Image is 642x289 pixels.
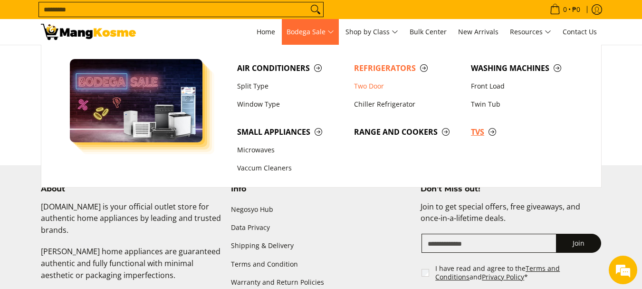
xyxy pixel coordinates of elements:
[563,27,597,36] span: Contact Us
[70,59,203,142] img: Bodega Sale
[354,126,461,138] span: Range and Cookers
[421,201,601,234] p: Join to get special offers, free giveaways, and once-in-a-lifetime deals.
[257,27,275,36] span: Home
[466,59,583,77] a: Washing Machines
[231,255,412,273] a: Terms and Condition
[435,264,560,281] a: Terms and Conditions
[252,19,280,45] a: Home
[466,95,583,113] a: Twin Tub
[41,24,136,40] img: Bodega Sale Refrigerator l Mang Kosme: Home Appliances Warehouse Sale Two Door
[435,264,602,281] label: I have read and agree to the and *
[471,62,578,74] span: Washing Machines
[287,26,334,38] span: Bodega Sale
[282,19,339,45] a: Bodega Sale
[145,19,602,45] nav: Main Menu
[558,19,602,45] a: Contact Us
[466,123,583,141] a: TVs
[349,77,466,95] a: Two Door
[458,27,498,36] span: New Arrivals
[510,26,551,38] span: Resources
[354,62,461,74] span: Refrigerators
[482,272,524,281] a: Privacy Policy
[505,19,556,45] a: Resources
[232,77,349,95] a: Split Type
[237,62,345,74] span: Air Conditioners
[341,19,403,45] a: Shop by Class
[471,126,578,138] span: TVs
[349,95,466,113] a: Chiller Refrigerator
[232,141,349,159] a: Microwaves
[232,59,349,77] a: Air Conditioners
[231,184,412,194] h4: Info
[308,2,323,17] button: Search
[410,27,447,36] span: Bulk Center
[453,19,503,45] a: New Arrivals
[232,123,349,141] a: Small Appliances
[556,234,601,253] button: Join
[41,201,221,246] p: [DOMAIN_NAME] is your official outlet store for authentic home appliances by leading and trusted ...
[232,95,349,113] a: Window Type
[232,159,349,178] a: Vaccum Cleaners
[349,123,466,141] a: Range and Cookers
[349,59,466,77] a: Refrigerators
[547,4,583,15] span: •
[405,19,451,45] a: Bulk Center
[571,6,582,13] span: ₱0
[466,77,583,95] a: Front Load
[562,6,568,13] span: 0
[231,219,412,237] a: Data Privacy
[345,26,398,38] span: Shop by Class
[231,237,412,255] a: Shipping & Delivery
[231,201,412,219] a: Negosyo Hub
[421,184,601,194] h4: Don't Miss out!
[237,126,345,138] span: Small Appliances
[41,184,221,194] h4: About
